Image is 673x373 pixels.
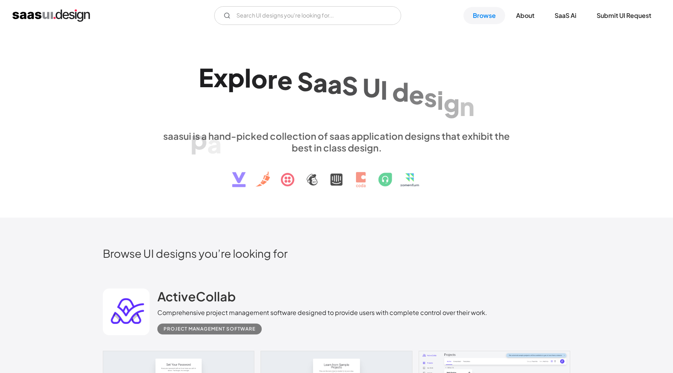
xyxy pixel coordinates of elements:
[545,7,586,24] a: SaaS Ai
[363,72,381,102] div: U
[444,88,460,118] div: g
[342,71,358,101] div: S
[507,7,544,24] a: About
[251,63,268,93] div: o
[157,289,236,308] a: ActiveCollab
[313,67,328,97] div: a
[207,128,222,158] div: a
[157,130,516,153] div: saasui is a hand-picked collection of saas application designs that exhibit the best in class des...
[103,246,570,260] h2: Browse UI designs you’re looking for
[199,62,213,92] div: E
[328,69,342,99] div: a
[157,289,236,304] h2: ActiveCollab
[297,66,313,96] div: S
[463,7,505,24] a: Browse
[164,324,255,334] div: Project Management Software
[587,7,661,24] a: Submit UI Request
[228,63,245,93] div: p
[157,62,516,122] h1: Explore SaaS UI design patterns & interactions.
[245,63,251,93] div: l
[381,75,388,105] div: I
[218,153,455,194] img: text, icon, saas logo
[277,65,292,95] div: e
[409,79,424,109] div: e
[157,308,487,317] div: Comprehensive project management software designed to provide users with complete control over th...
[213,62,228,92] div: x
[460,91,474,121] div: n
[214,6,401,25] input: Search UI designs you're looking for...
[392,77,409,107] div: d
[424,82,437,112] div: s
[268,64,277,94] div: r
[190,125,207,155] div: p
[437,85,444,115] div: i
[214,6,401,25] form: Email Form
[12,9,90,22] a: home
